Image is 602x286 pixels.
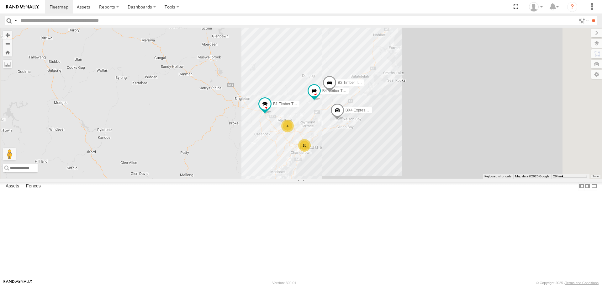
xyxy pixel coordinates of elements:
button: Map scale: 20 km per 78 pixels [551,174,589,179]
a: Visit our Website [3,280,32,286]
span: Map data ©2025 Google [515,175,549,178]
span: BX4 Express Ute [346,108,374,112]
button: Zoom Home [3,48,12,57]
div: © Copyright 2025 - [536,281,599,285]
span: B4 Timber Truck [322,89,350,93]
div: 18 [298,139,311,152]
div: 4 [281,120,294,132]
span: B2 Timber Truck [338,81,365,85]
a: Terms (opens in new tab) [593,175,599,177]
label: Search Filter Options [576,16,590,25]
label: Dock Summary Table to the Left [578,182,584,191]
label: Search Query [13,16,18,25]
span: 20 km [553,175,562,178]
img: rand-logo.svg [6,5,39,9]
div: Version: 309.01 [272,281,296,285]
button: Keyboard shortcuts [484,174,511,179]
span: B1 Timber Truck [273,102,300,106]
div: Peter Clarence [527,2,545,12]
button: Zoom out [3,39,12,48]
a: Terms and Conditions [565,281,599,285]
button: Drag Pegman onto the map to open Street View [3,148,16,160]
label: Assets [3,182,22,191]
label: Dock Summary Table to the Right [584,182,591,191]
label: Measure [3,60,12,68]
i: ? [567,2,577,12]
label: Hide Summary Table [591,182,597,191]
label: Map Settings [591,70,602,79]
label: Fences [23,182,44,191]
button: Zoom in [3,31,12,39]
